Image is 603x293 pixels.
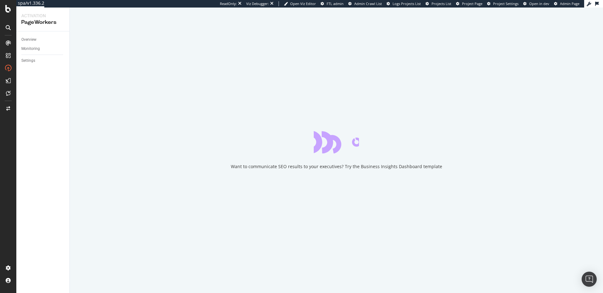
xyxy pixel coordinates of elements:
div: Activation [21,13,64,19]
a: Settings [21,57,65,64]
div: PageWorkers [21,19,64,26]
a: Project Settings [487,1,519,6]
div: Viz Debugger: [246,1,269,6]
span: Projects List [432,1,451,6]
span: Project Page [462,1,482,6]
a: Overview [21,36,65,43]
a: Project Page [456,1,482,6]
a: Open in dev [523,1,549,6]
span: Open in dev [529,1,549,6]
a: Monitoring [21,45,65,52]
span: Open Viz Editor [290,1,316,6]
span: Logs Projects List [393,1,421,6]
span: Admin Crawl List [354,1,382,6]
a: FTL admin [321,1,344,6]
div: Open Intercom Messenger [582,272,597,287]
span: FTL admin [327,1,344,6]
span: Project Settings [493,1,519,6]
a: Open Viz Editor [284,1,316,6]
div: Monitoring [21,45,40,52]
div: animation [314,131,359,153]
div: Overview [21,36,36,43]
span: Admin Page [560,1,579,6]
a: Logs Projects List [387,1,421,6]
a: Admin Page [554,1,579,6]
a: Admin Crawl List [348,1,382,6]
div: Want to communicate SEO results to your executives? Try the Business Insights Dashboard template [231,163,442,170]
div: Settings [21,57,35,64]
a: Projects List [426,1,451,6]
div: ReadOnly: [220,1,237,6]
